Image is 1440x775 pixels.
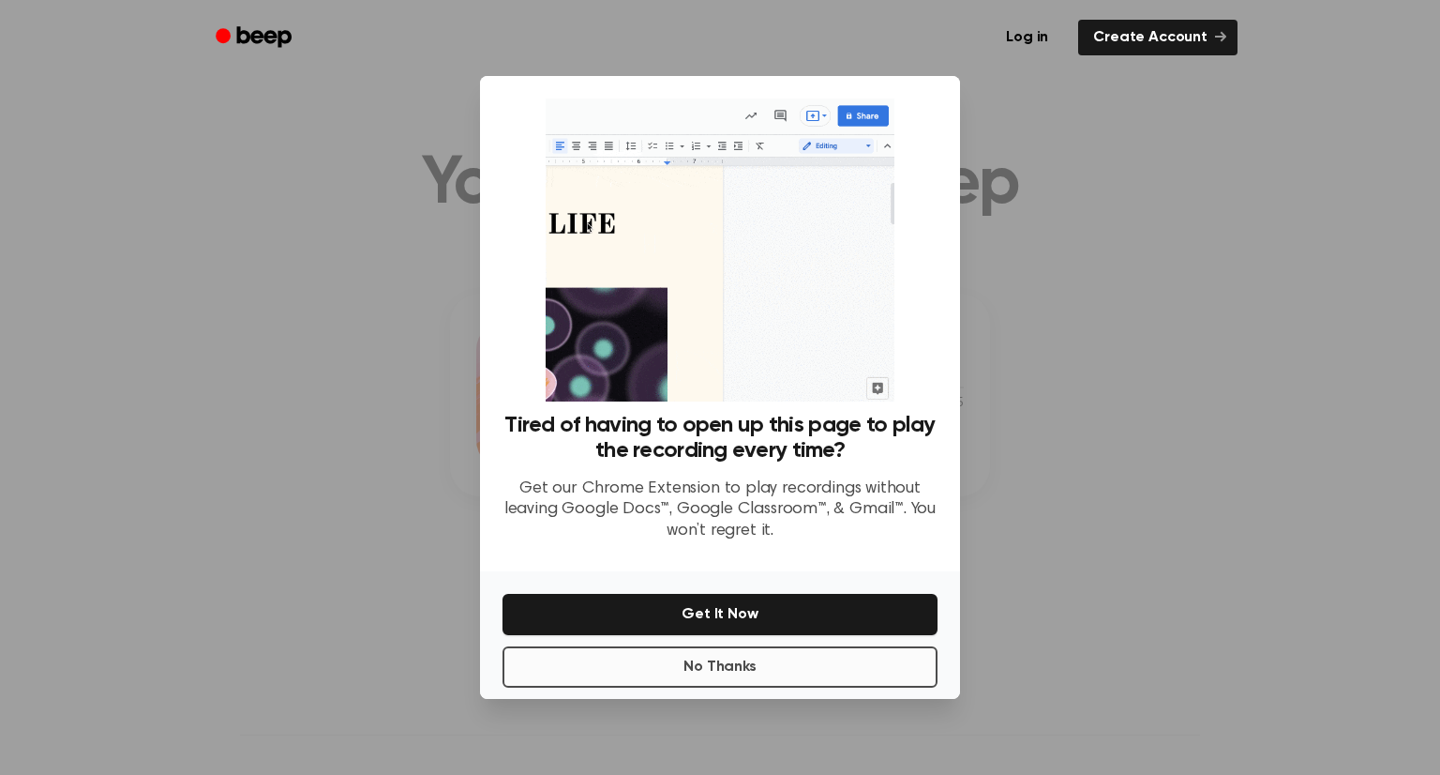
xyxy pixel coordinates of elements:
[502,594,937,635] button: Get It Now
[502,646,937,688] button: No Thanks
[1078,20,1237,55] a: Create Account
[546,99,893,402] img: Beep extension in action
[502,479,937,542] p: Get our Chrome Extension to play recordings without leaving Google Docs™, Google Classroom™, & Gm...
[502,413,937,463] h3: Tired of having to open up this page to play the recording every time?
[987,16,1067,59] a: Log in
[202,20,308,56] a: Beep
